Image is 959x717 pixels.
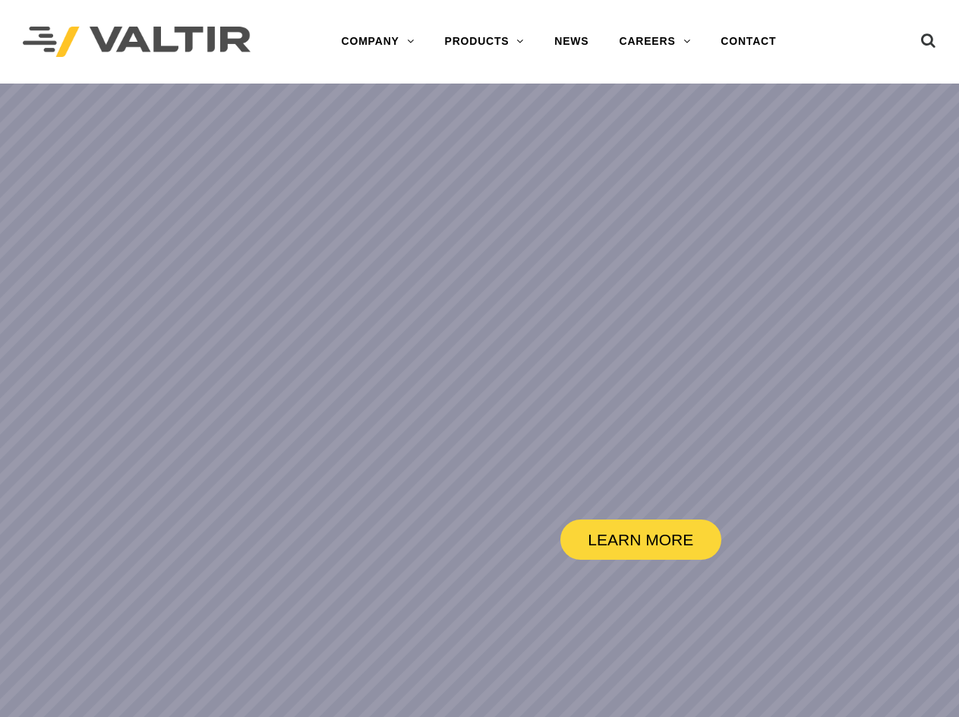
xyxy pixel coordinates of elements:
[430,27,540,57] a: PRODUCTS
[604,27,705,57] a: CAREERS
[560,520,721,560] a: LEARN MORE
[23,27,251,58] img: Valtir
[705,27,791,57] a: CONTACT
[539,27,604,57] a: NEWS
[327,27,430,57] a: COMPANY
